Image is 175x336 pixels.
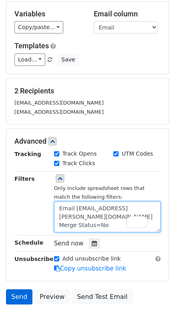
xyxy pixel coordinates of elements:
span: Send now [54,240,84,247]
small: [EMAIL_ADDRESS][DOMAIN_NAME] [14,109,104,115]
strong: Unsubscribe [14,256,54,262]
iframe: Chat Widget [135,298,175,336]
label: Add unsubscribe link [62,255,121,263]
strong: Tracking [14,151,41,157]
strong: Filters [14,176,35,182]
a: Templates [14,42,49,50]
a: Load... [14,53,45,66]
button: Save [58,53,78,66]
small: [EMAIL_ADDRESS][DOMAIN_NAME] [14,100,104,106]
strong: Schedule [14,239,43,246]
h5: 2 Recipients [14,87,161,95]
a: Preview [34,289,70,304]
a: Send [6,289,32,304]
label: UTM Codes [122,150,153,158]
a: Copy/paste... [14,21,63,34]
label: Track Opens [62,150,97,158]
textarea: To enrich screen reader interactions, please activate Accessibility in Grammarly extension settings [54,202,161,232]
label: Track Clicks [62,159,95,168]
h5: Email column [94,10,161,18]
small: Only include spreadsheet rows that match the following filters: [54,185,145,200]
a: Send Test Email [72,289,133,304]
h5: Advanced [14,137,161,146]
a: Copy unsubscribe link [54,265,126,272]
h5: Variables [14,10,82,18]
